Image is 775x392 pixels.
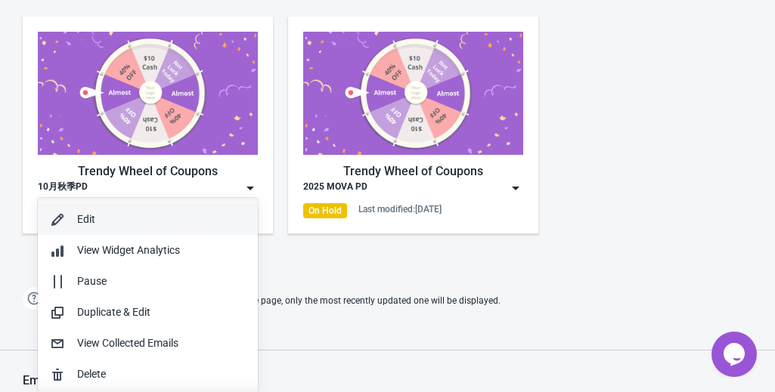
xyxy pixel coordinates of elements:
[38,235,258,266] button: View Widget Analytics
[38,162,258,181] div: Trendy Wheel of Coupons
[358,203,442,215] div: Last modified: [DATE]
[38,266,258,297] button: Pause
[77,273,246,289] div: Pause
[23,287,45,310] img: help.png
[53,289,501,313] span: If two Widgets are enabled and targeting the same page, only the most recently updated one will b...
[711,332,760,377] iframe: chat widget
[303,162,523,181] div: Trendy Wheel of Coupons
[38,204,258,235] button: Edit
[38,32,258,155] img: trendy_game.png
[38,359,258,390] button: Delete
[303,181,367,196] div: 2025 MOVA PD
[38,297,258,328] button: Duplicate & Edit
[77,244,180,256] span: View Widget Analytics
[77,366,246,382] div: Delete
[77,211,246,227] div: Edit
[77,304,246,320] div: Duplicate & Edit
[38,328,258,359] button: View Collected Emails
[77,335,246,351] div: View Collected Emails
[303,32,523,155] img: trendy_game.png
[508,181,523,196] img: dropdown.png
[38,181,88,196] div: 10月秋季PD
[303,203,347,218] div: On Hold
[243,181,258,196] img: dropdown.png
